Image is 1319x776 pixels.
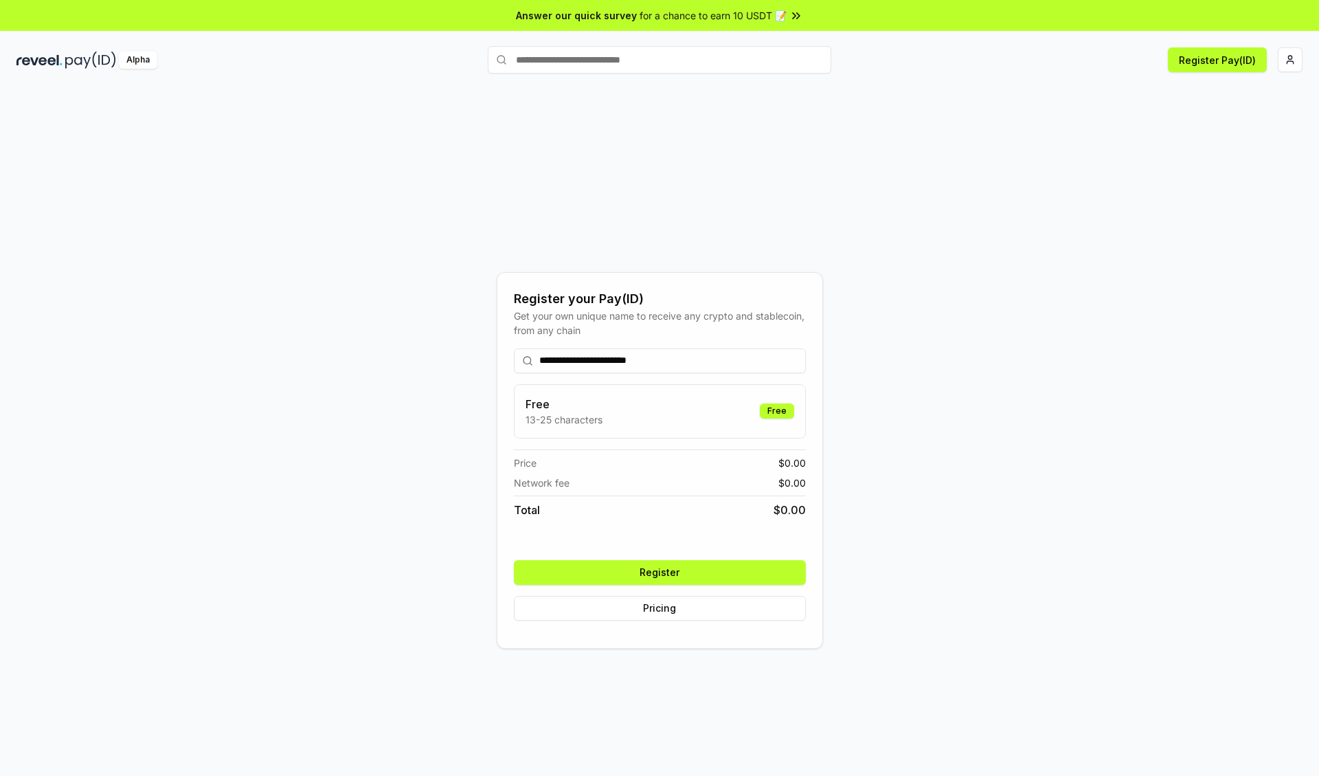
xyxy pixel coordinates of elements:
[65,52,116,69] img: pay_id
[774,502,806,518] span: $ 0.00
[516,8,637,23] span: Answer our quick survey
[514,456,537,470] span: Price
[526,412,602,427] p: 13-25 characters
[514,502,540,518] span: Total
[514,289,806,309] div: Register your Pay(ID)
[526,396,602,412] h3: Free
[760,403,794,419] div: Free
[16,52,63,69] img: reveel_dark
[514,309,806,337] div: Get your own unique name to receive any crypto and stablecoin, from any chain
[119,52,157,69] div: Alpha
[514,596,806,621] button: Pricing
[1168,47,1267,72] button: Register Pay(ID)
[514,560,806,585] button: Register
[514,476,570,490] span: Network fee
[778,456,806,470] span: $ 0.00
[640,8,787,23] span: for a chance to earn 10 USDT 📝
[778,476,806,490] span: $ 0.00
